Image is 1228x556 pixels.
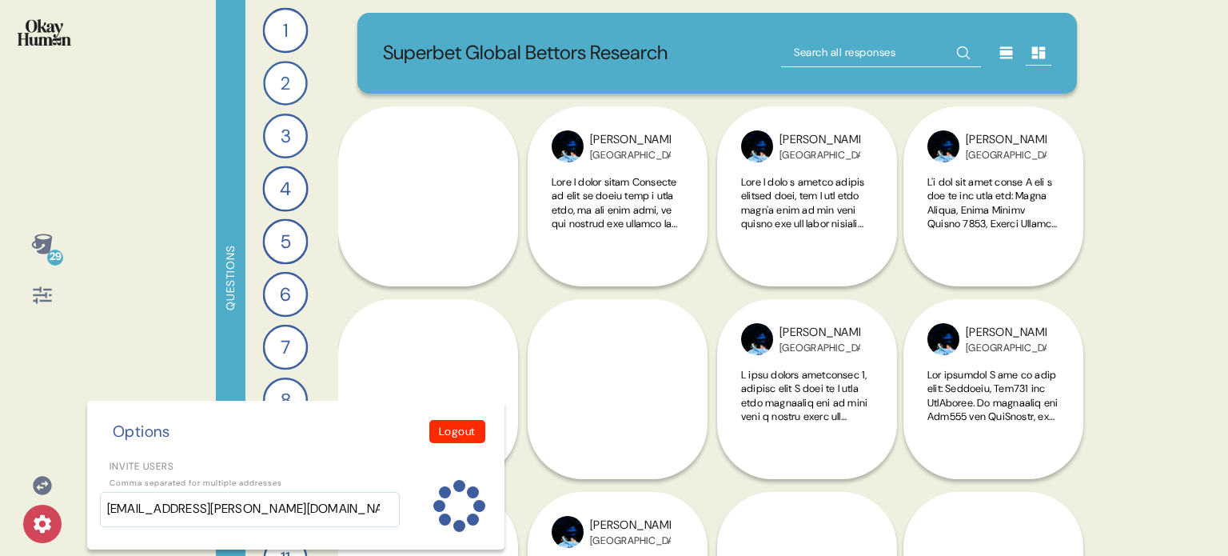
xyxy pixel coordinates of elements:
p: Comma separated for multiple addresses [100,477,492,489]
label: Invite users [100,459,492,474]
div: [PERSON_NAME] [590,131,671,149]
div: Options [106,420,177,443]
div: 3 [263,114,308,158]
img: 8300_PROFILE_PICTURE_ab69194024183d33ce55b55984299c23.jpg [741,130,773,162]
div: 1 [263,8,309,54]
p: Logout [439,423,476,440]
img: 8300_PROFILE_PICTURE_ab69194024183d33ce55b55984299c23.jpg [552,130,584,162]
div: [GEOGRAPHIC_DATA] [966,149,1047,162]
div: 8 [263,378,308,422]
div: 6 [263,272,309,318]
img: 8300_PROFILE_PICTURE_ab69194024183d33ce55b55984299c23.jpg [741,323,773,355]
img: 8300_PROFILE_PICTURE_ab69194024183d33ce55b55984299c23.jpg [927,323,959,355]
img: 8300_PROFILE_PICTURE_ab69194024183d33ce55b55984299c23.jpg [552,516,584,548]
div: 29 [47,250,63,266]
div: [GEOGRAPHIC_DATA] [590,149,671,162]
div: [PERSON_NAME] [966,131,1047,149]
input: Search all responses [781,38,981,67]
div: 2 [263,61,307,105]
div: [PERSON_NAME] [590,517,671,534]
img: 8300_PROFILE_PICTURE_ab69194024183d33ce55b55984299c23.jpg [927,130,959,162]
div: [GEOGRAPHIC_DATA] [779,342,860,354]
p: Superbet Global Bettors Research [383,38,668,68]
div: [GEOGRAPHIC_DATA] [779,149,860,162]
div: [PERSON_NAME] [966,324,1047,342]
div: [PERSON_NAME] [779,324,860,342]
div: [GEOGRAPHIC_DATA] [966,342,1047,354]
input: email@example.com [100,492,400,527]
div: 5 [263,219,309,265]
div: 4 [262,166,308,211]
div: 7 [263,325,309,370]
div: [GEOGRAPHIC_DATA] [590,534,671,547]
img: okayhuman.3b1b6348.png [18,19,71,46]
div: [PERSON_NAME] [779,131,860,149]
